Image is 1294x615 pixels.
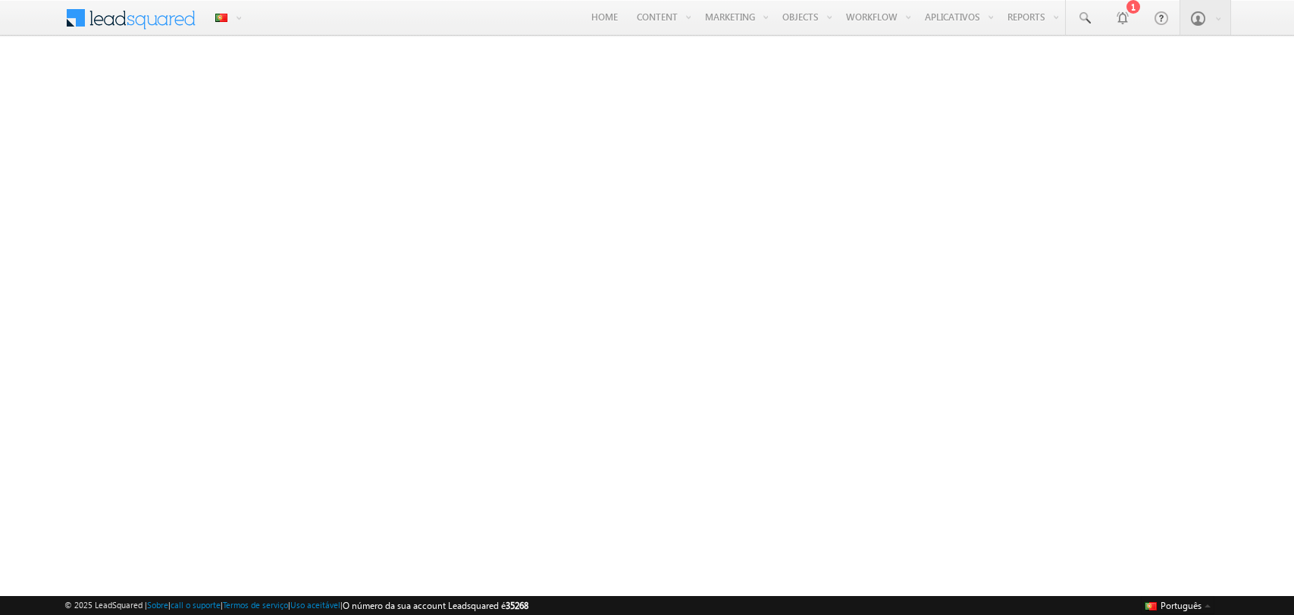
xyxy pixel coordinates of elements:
a: call o suporte [171,600,221,610]
span: 35268 [506,600,528,611]
button: Português [1141,596,1214,614]
a: Uso aceitável [290,600,340,610]
span: © 2025 LeadSquared | | | | | [64,598,528,613]
span: O número da sua account Leadsquared é [343,600,528,611]
a: Sobre [147,600,168,610]
a: Termos de serviço [223,600,288,610]
span: Português [1161,600,1202,611]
